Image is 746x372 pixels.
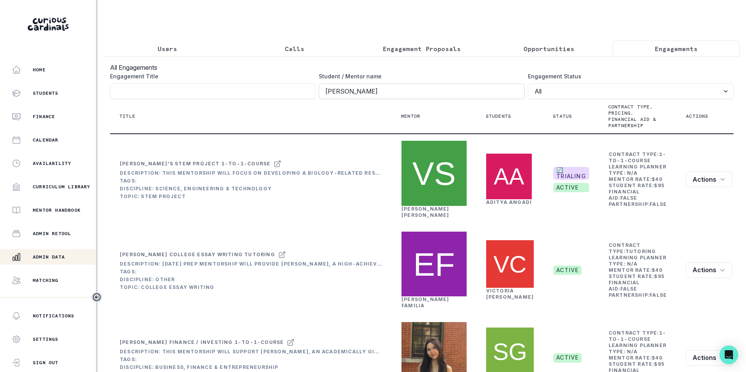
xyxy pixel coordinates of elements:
a: [PERSON_NAME] Familia [401,296,449,308]
td: Contract Type: Learning Planner Type: Mentor Rate: Student Rate: Financial Aid: Partnership: [608,151,667,208]
div: [PERSON_NAME] College Essay Writing tutoring [120,252,275,258]
b: 1-to-1-course [609,151,666,163]
b: N/A [627,261,638,267]
p: Mentor Handbook [33,207,81,213]
p: Calendar [33,137,59,143]
p: Finance [33,113,55,120]
label: Engagement Status [528,72,729,80]
p: Admin Data [33,254,65,260]
b: tutoring [625,248,656,254]
b: $ 95 [654,182,665,188]
p: Availability [33,160,71,167]
b: $ 40 [652,176,663,182]
b: N/A [627,170,638,176]
p: Home [33,67,46,73]
span: active [553,353,582,363]
h3: All Engagements [110,63,734,72]
p: Sign Out [33,360,59,366]
div: Description: [DATE] prep mentorship will provide [PERSON_NAME], a high-achieving junior, with per... [120,261,382,267]
div: Tags: [120,269,382,275]
b: $ 40 [652,355,663,361]
p: Engagement Proposals [383,44,461,53]
b: N/A [627,349,638,354]
div: Topic: STEM Project [120,193,382,200]
b: $ 95 [654,361,665,367]
a: Aditya Angadi [486,199,532,205]
b: false [620,286,638,292]
div: Discipline: Other [120,276,382,283]
p: Admin Retool [33,230,71,237]
div: Tags: [120,178,382,184]
div: [PERSON_NAME]'s STEM Project 1-to-1-course [120,161,270,167]
div: Discipline: Business, Finance & Entrepreneurship [120,364,382,370]
b: 1-to-1-course [609,330,666,342]
b: false [620,195,638,201]
span: 🔄 TRIALING [553,167,589,180]
b: $ 40 [652,267,663,273]
b: false [650,201,667,207]
button: Toggle sidebar [92,292,102,302]
b: $ 95 [654,273,665,279]
p: Actions [686,113,708,119]
p: Settings [33,336,59,342]
p: Status [553,113,572,119]
img: Curious Cardinals Logo [28,18,69,31]
div: Topic: College Essay Writing [120,284,382,291]
p: Users [158,44,177,53]
div: Description: This mentorship will focus on developing a biology-related research project centered... [120,170,382,176]
p: Students [33,90,59,96]
p: Matching [33,277,59,283]
b: false [650,292,667,298]
p: Curriculum Library [33,184,91,190]
button: row menu [686,262,732,278]
label: Engagement Title [110,72,311,80]
span: active [553,266,582,275]
p: Calls [285,44,304,53]
a: Victoria [PERSON_NAME] [486,288,534,300]
div: Tags: [120,356,382,363]
button: row menu [686,350,732,366]
span: active [553,183,589,192]
a: [PERSON_NAME] [PERSON_NAME] [401,206,449,218]
p: Engagements [655,44,698,53]
p: Contract type, pricing, financial aid & partnership [608,104,658,129]
p: Notifications [33,313,75,319]
div: Open Intercom Messenger [719,345,738,364]
label: Student / Mentor name [319,72,520,80]
div: Discipline: Science, Engineering & Technology [120,186,382,192]
p: Students [486,113,512,119]
p: Opportunities [524,44,574,53]
div: [PERSON_NAME] Finance / Investing 1-to-1-course [120,339,284,345]
td: Contract Type: Learning Planner Type: Mentor Rate: Student Rate: Financial Aid: Partnership: [608,242,667,299]
div: Description: This mentorship will support [PERSON_NAME], an academically gifted 8th grader with c... [120,349,382,355]
button: row menu [686,172,732,187]
p: Mentor [401,113,420,119]
p: Title [119,113,135,119]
